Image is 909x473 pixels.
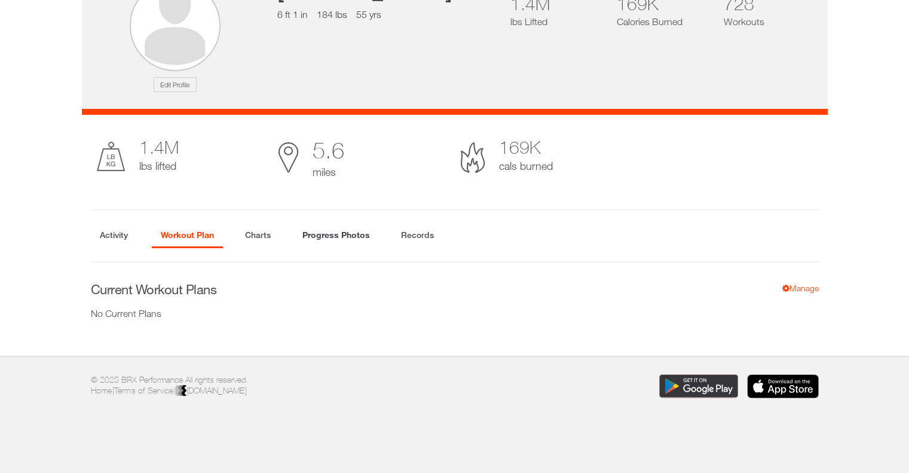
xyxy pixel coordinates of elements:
span: No Current Plans [91,308,161,319]
div: lbs Lifted [510,16,605,28]
li: Charts [236,224,280,248]
div: Workouts [724,16,819,28]
span: 5.6 [278,136,449,165]
li: Workout Plan [152,224,223,248]
li: cals burned [455,142,637,185]
li: 184 lbs [317,8,347,21]
img: Download the BRX Performance app for iOS [747,374,819,398]
img: Download the BRX Performance app for Google Play [659,374,738,398]
li: miles [273,142,455,191]
li: Records [392,224,444,248]
span: 169K [461,136,631,159]
a: Edit Profile [154,77,197,92]
a: Terms of Service [114,386,174,395]
div: Calories Burned [617,16,712,28]
img: colorblack-fill [176,385,186,397]
a: Manage [782,282,819,294]
p: © 2025 BRX Performance All rights reserved. | | [91,374,446,398]
li: lbs lifted [91,142,273,185]
h3: Current Workout Plans [91,280,819,299]
a: Home [91,386,112,395]
li: Activity [91,224,139,248]
a: [DOMAIN_NAME] [176,386,247,395]
li: Progress Photos [293,224,379,248]
span: 1.4M [97,136,267,159]
li: 55 yrs [356,8,381,21]
li: 6 ft 1 in [277,8,308,21]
